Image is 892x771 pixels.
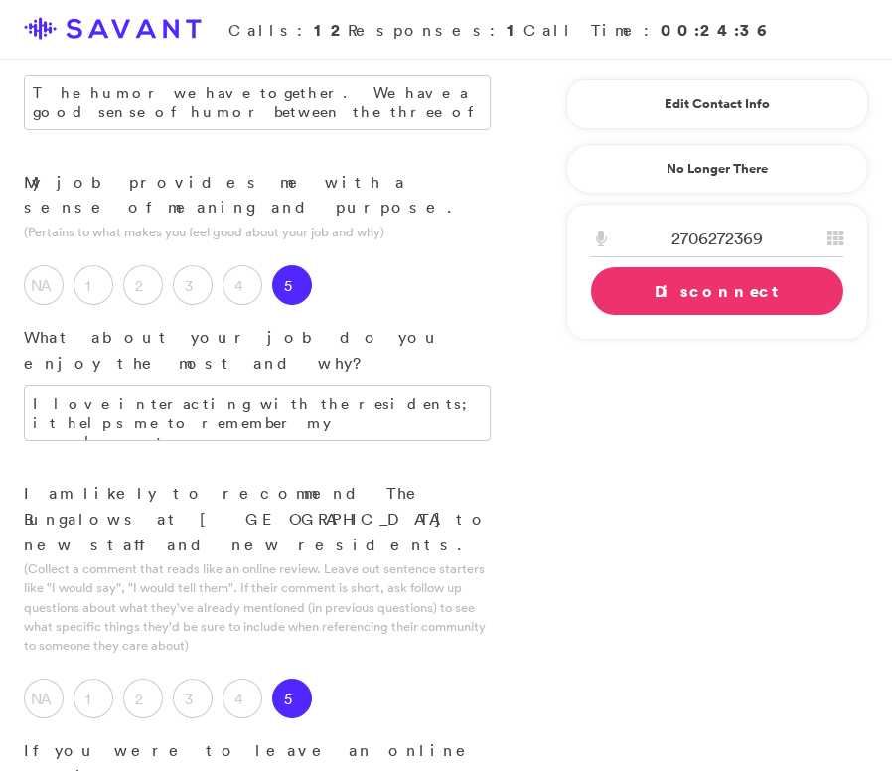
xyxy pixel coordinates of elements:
label: 5 [272,679,312,718]
a: No Longer There [566,144,868,194]
label: 4 [223,679,262,718]
label: 3 [173,265,213,305]
p: My job provides me with a sense of meaning and purpose. [24,170,491,221]
strong: 1 [507,19,523,41]
label: 5 [272,265,312,305]
strong: 00:24:36 [661,19,769,41]
p: (Pertains to what makes you feel good about your job and why) [24,223,491,241]
label: 1 [74,265,113,305]
a: Disconnect [591,267,843,315]
p: What about your job do you enjoy the most and why? [24,325,491,376]
label: 2 [123,679,163,718]
label: 4 [223,265,262,305]
p: (Collect a comment that reads like an online review. Leave out sentence starters like "I would sa... [24,559,491,655]
a: Edit Contact Info [591,88,843,120]
label: NA [24,265,64,305]
p: I am likely to recommend The Bungalows at [GEOGRAPHIC_DATA] to new staff and new residents. [24,481,491,557]
label: 1 [74,679,113,718]
label: 2 [123,265,163,305]
label: 3 [173,679,213,718]
strong: 12 [314,19,348,41]
label: NA [24,679,64,718]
